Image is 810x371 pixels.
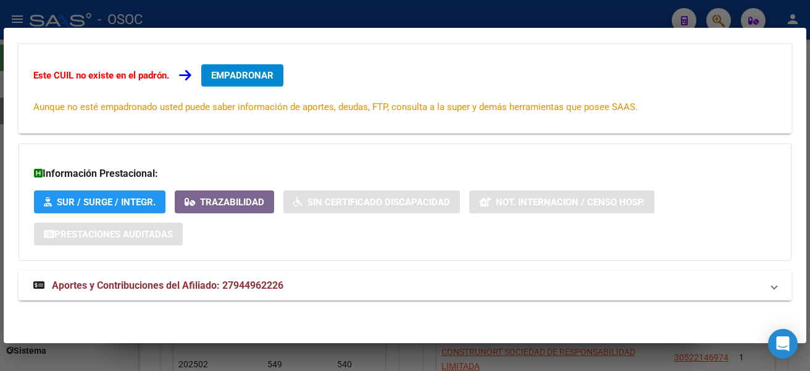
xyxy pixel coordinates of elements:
button: Sin Certificado Discapacidad [283,190,460,213]
strong: Este CUIL no existe en el padrón. [33,70,169,81]
button: Prestaciones Auditadas [34,223,183,245]
button: Trazabilidad [175,190,274,213]
div: Datos de Empadronamiento [19,45,791,134]
span: Prestaciones Auditadas [54,229,173,240]
button: Not. Internacion / Censo Hosp. [469,190,654,213]
span: EMPADRONAR [211,70,273,81]
span: Trazabilidad [200,197,264,208]
mat-expansion-panel-header: Aportes y Contribuciones del Afiliado: 27944962226 [19,271,791,301]
span: Aportes y Contribuciones del Afiliado: 27944962226 [52,279,283,291]
h3: Información Prestacional: [34,166,776,181]
span: Aunque no esté empadronado usted puede saber información de aportes, deudas, FTP, consulta a la s... [33,101,638,113]
div: Open Intercom Messenger [768,329,798,359]
span: Sin Certificado Discapacidad [307,197,450,208]
span: SUR / SURGE / INTEGR. [57,197,156,208]
button: SUR / SURGE / INTEGR. [34,190,165,213]
span: Not. Internacion / Censo Hosp. [496,197,645,208]
button: EMPADRONAR [201,64,283,87]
